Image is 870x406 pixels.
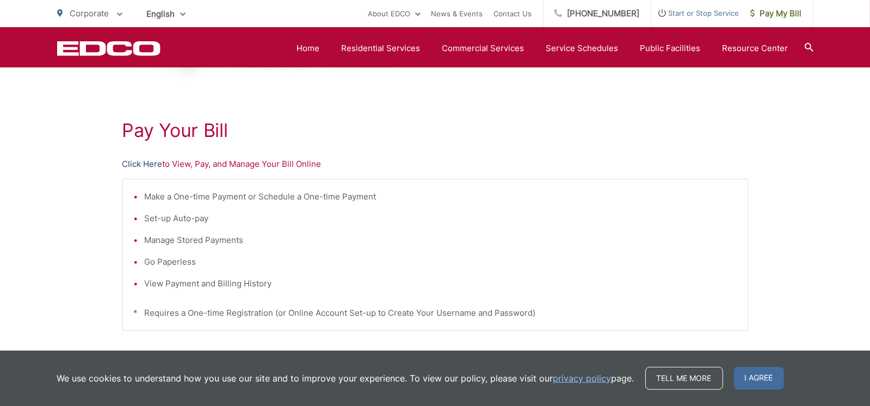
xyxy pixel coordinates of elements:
[122,158,163,171] a: Click Here
[134,307,737,320] p: * Requires a One-time Registration (or Online Account Set-up to Create Your Username and Password)
[546,42,619,55] a: Service Schedules
[723,42,788,55] a: Resource Center
[442,42,525,55] a: Commercial Services
[145,277,737,290] li: View Payment and Billing History
[734,367,784,390] span: I agree
[640,42,701,55] a: Public Facilities
[57,41,161,56] a: EDCD logo. Return to the homepage.
[145,234,737,247] li: Manage Stored Payments
[139,4,194,23] span: English
[216,347,748,364] p: - OR -
[145,190,737,203] li: Make a One-time Payment or Schedule a One-time Payment
[750,7,802,20] span: Pay My Bill
[431,7,483,20] a: News & Events
[645,367,723,390] a: Tell me more
[122,120,748,141] h1: Pay Your Bill
[297,42,320,55] a: Home
[553,372,612,385] a: privacy policy
[494,7,532,20] a: Contact Us
[368,7,421,20] a: About EDCO
[145,212,737,225] li: Set-up Auto-pay
[122,158,748,171] p: to View, Pay, and Manage Your Bill Online
[57,372,634,385] p: We use cookies to understand how you use our site and to improve your experience. To view our pol...
[145,255,737,268] li: Go Paperless
[70,8,109,18] span: Corporate
[342,42,421,55] a: Residential Services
